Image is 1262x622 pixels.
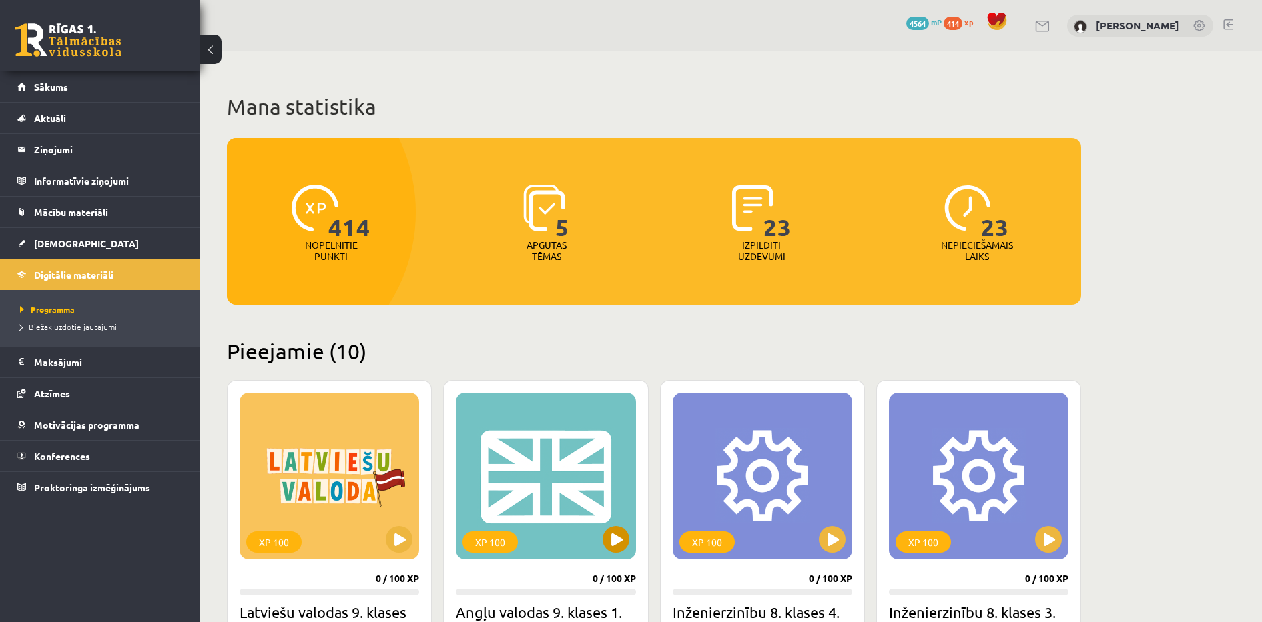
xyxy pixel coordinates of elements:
p: Nopelnītie punkti [305,239,358,262]
span: 414 [944,17,962,30]
a: Maksājumi [17,347,184,377]
a: Informatīvie ziņojumi [17,165,184,196]
p: Nepieciešamais laiks [941,239,1013,262]
legend: Informatīvie ziņojumi [34,165,184,196]
div: XP 100 [462,531,518,553]
span: Mācību materiāli [34,206,108,218]
a: Atzīmes [17,378,184,409]
a: [DEMOGRAPHIC_DATA] [17,228,184,259]
span: 23 [763,185,792,239]
span: Sākums [34,81,68,93]
div: XP 100 [679,531,735,553]
div: XP 100 [896,531,951,553]
h1: Mana statistika [227,93,1081,120]
a: 4564 mP [906,17,942,27]
span: 414 [328,185,370,239]
a: Proktoringa izmēģinājums [17,472,184,503]
legend: Maksājumi [34,347,184,377]
img: icon-xp-0682a9bc20223a9ccc6f5883a126b849a74cddfe5390d2b41b4391c66f2066e7.svg [292,185,338,231]
span: Motivācijas programma [34,419,139,431]
a: [PERSON_NAME] [1096,19,1179,32]
span: Proktoringa izmēģinājums [34,481,150,493]
a: Aktuāli [17,103,184,133]
legend: Ziņojumi [34,134,184,165]
a: 414 xp [944,17,980,27]
img: Maksims Nevedomijs [1074,20,1087,33]
span: Konferences [34,450,90,462]
a: Ziņojumi [17,134,184,165]
a: Digitālie materiāli [17,259,184,290]
span: xp [964,17,973,27]
span: Aktuāli [34,112,66,124]
span: Atzīmes [34,387,70,399]
a: Sākums [17,71,184,102]
span: Programma [20,304,75,315]
span: [DEMOGRAPHIC_DATA] [34,237,139,249]
p: Izpildīti uzdevumi [735,239,787,262]
a: Programma [20,303,187,315]
img: icon-clock-7be60019b62300814b6bd22b8e044499b485619524d84068768e800edab66f18.svg [944,185,991,231]
a: Biežāk uzdotie jautājumi [20,321,187,333]
p: Apgūtās tēmas [521,239,573,262]
img: icon-learned-topics-4a711ccc23c960034f471b6e78daf4a3bad4a20eaf4de84257b87e66633f6470.svg [523,185,565,231]
span: 5 [555,185,569,239]
span: 4564 [906,17,929,30]
div: XP 100 [246,531,302,553]
span: 23 [981,185,1009,239]
span: mP [931,17,942,27]
a: Motivācijas programma [17,409,184,440]
a: Mācību materiāli [17,197,184,227]
span: Biežāk uzdotie jautājumi [20,321,117,332]
h2: Pieejamie (10) [227,338,1081,364]
a: Rīgas 1. Tālmācības vidusskola [15,23,121,57]
span: Digitālie materiāli [34,269,113,281]
a: Konferences [17,441,184,471]
img: icon-completed-tasks-ad58ae20a441b2904462921112bc710f1caf180af7a3daa7317a5a94f2d26646.svg [732,185,773,231]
